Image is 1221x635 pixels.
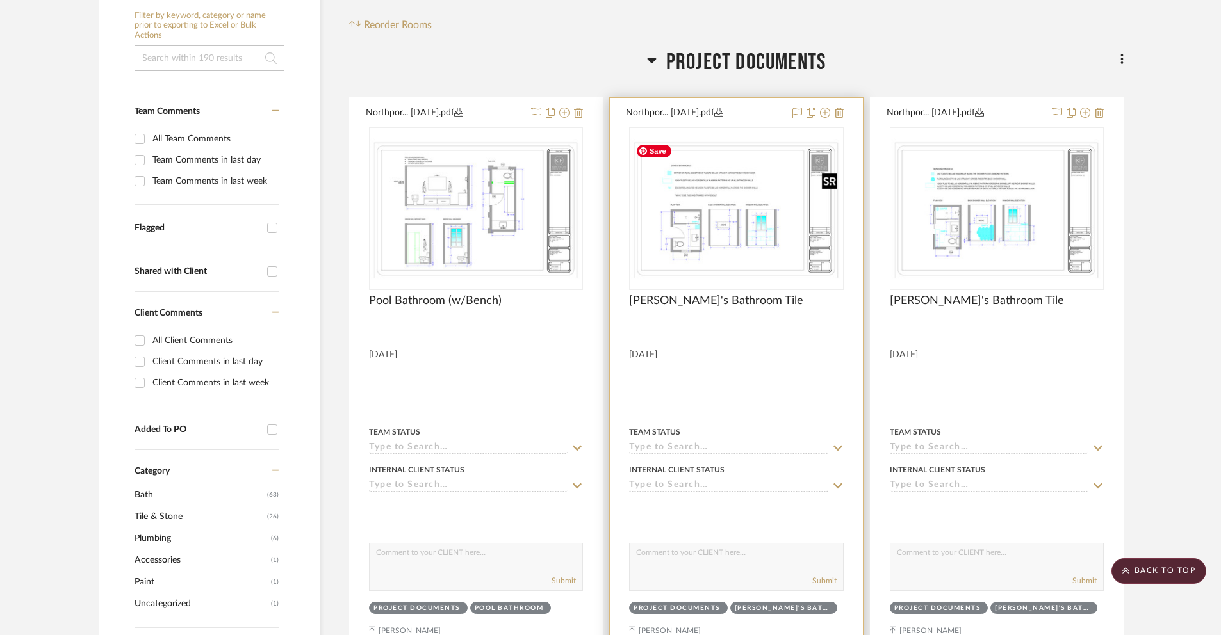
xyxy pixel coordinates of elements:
[366,106,523,121] button: Northpor... [DATE].pdf
[267,506,279,527] span: (26)
[629,426,680,438] div: Team Status
[271,572,279,592] span: (1)
[135,506,264,527] span: Tile & Stone
[626,106,783,121] button: Northpor... [DATE].pdf
[152,171,275,191] div: Team Comments in last week
[135,571,268,593] span: Paint
[271,550,279,570] span: (1)
[349,17,432,33] button: Reorder Rooms
[135,424,261,435] div: Added To PO
[629,442,828,454] input: Type to Search…
[135,45,284,71] input: Search within 190 results
[894,604,981,613] div: Project Documents
[370,138,582,279] img: Pool Bathroom (w/Bench)
[364,17,432,33] span: Reorder Rooms
[267,485,279,505] span: (63)
[890,128,1103,289] div: 0
[890,464,985,476] div: Internal Client Status
[637,145,671,157] span: Save
[271,593,279,614] span: (1)
[1111,558,1206,584] scroll-to-top-button: BACK TO TOP
[735,604,830,613] div: [PERSON_NAME]'s Bathroom (Bathroom 1)
[887,106,1044,121] button: Northpor... [DATE].pdf
[629,464,725,476] div: Internal Client Status
[152,373,275,393] div: Client Comments in last week
[271,528,279,549] span: (6)
[890,480,1088,492] input: Type to Search…
[135,11,284,41] h6: Filter by keyword, category or name prior to exporting to Excel or Bulk Actions
[890,426,941,438] div: Team Status
[995,604,1090,613] div: [PERSON_NAME]'s Bathroom (Bathroom 2)
[369,480,568,492] input: Type to Search…
[629,480,828,492] input: Type to Search…
[135,309,202,317] span: Client Comments
[135,527,268,549] span: Plumbing
[369,442,568,454] input: Type to Search…
[629,294,803,308] span: [PERSON_NAME]'s Bathroom Tile
[369,294,502,308] span: Pool Bathroom (w/Bench)
[890,442,1088,454] input: Type to Search…
[666,49,826,76] span: Project Documents
[891,138,1102,279] img: Sofia's Bathroom Tile
[475,604,544,613] div: Pool Bathroom
[135,549,268,571] span: Accessories
[630,138,842,279] img: Zahra's Bathroom Tile
[152,150,275,170] div: Team Comments in last day
[370,128,582,289] div: 0
[135,107,200,116] span: Team Comments
[135,484,264,506] span: Bath
[630,128,842,289] div: 0
[135,593,268,615] span: Uncategorized
[369,464,464,476] div: Internal Client Status
[890,294,1064,308] span: [PERSON_NAME]'s Bathroom Tile
[152,129,275,149] div: All Team Comments
[552,575,576,586] button: Submit
[152,330,275,351] div: All Client Comments
[135,223,261,234] div: Flagged
[1072,575,1097,586] button: Submit
[634,604,720,613] div: Project Documents
[373,604,460,613] div: Project Documents
[135,466,170,477] span: Category
[812,575,837,586] button: Submit
[135,266,261,277] div: Shared with Client
[152,351,275,372] div: Client Comments in last day
[369,426,420,438] div: Team Status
